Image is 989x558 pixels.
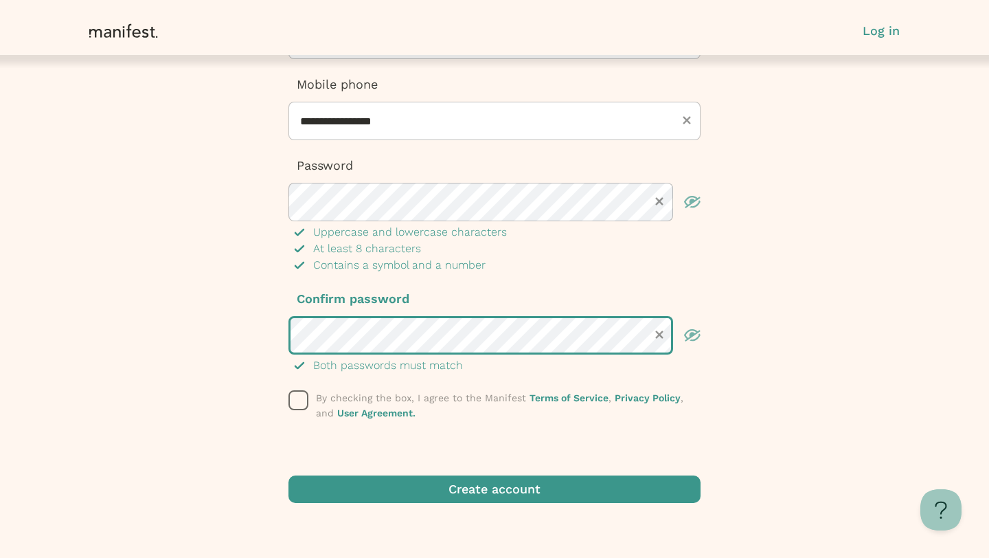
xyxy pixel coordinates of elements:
[288,157,701,175] p: Password
[288,476,701,503] button: Create account
[288,290,701,308] p: Confirm password
[530,392,609,403] a: Terms of Service
[863,22,900,40] button: Log in
[313,357,463,374] p: Both passwords must match
[615,392,681,403] a: Privacy Policy
[316,392,683,418] span: By checking the box, I agree to the Manifest , , and
[313,257,486,274] p: Contains a symbol and a number
[337,408,416,418] a: User Agreement.
[920,489,962,531] iframe: Toggle Customer Support
[313,224,507,241] p: Uppercase and lowercase characters
[313,241,421,257] p: At least 8 characters
[288,76,701,93] p: Mobile phone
